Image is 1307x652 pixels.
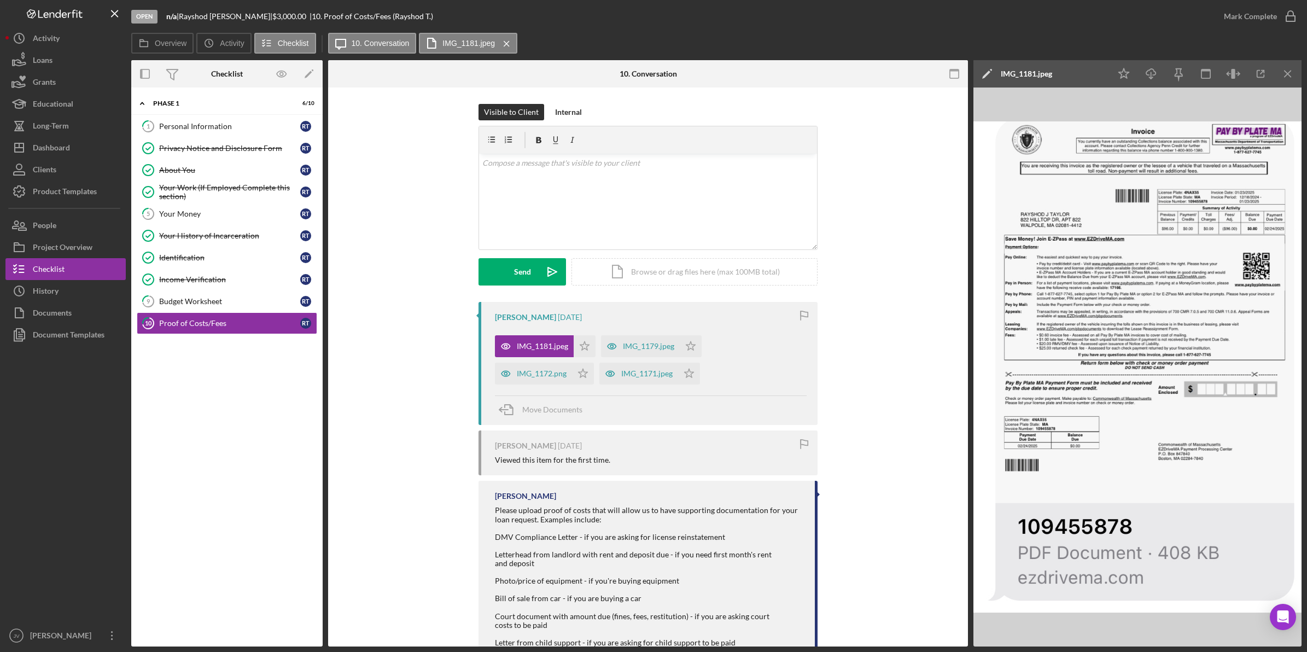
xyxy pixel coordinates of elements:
[33,115,69,139] div: Long-Term
[484,104,539,120] div: Visible to Client
[599,363,700,385] button: IMG_1171.jpeg
[495,492,556,500] div: [PERSON_NAME]
[131,10,157,24] div: Open
[33,71,56,96] div: Grants
[33,27,60,52] div: Activity
[1224,5,1277,27] div: Mark Complete
[159,319,300,328] div: Proof of Costs/Fees
[495,313,556,322] div: [PERSON_NAME]
[159,231,300,240] div: Your History of Incarceration
[33,324,104,348] div: Document Templates
[159,253,300,262] div: Identification
[300,252,311,263] div: R T
[1001,69,1052,78] div: IMG_1181.jpeg
[495,456,610,464] div: Viewed this item for the first time.
[5,93,126,115] button: Educational
[328,33,417,54] button: 10. Conversation
[517,342,568,351] div: IMG_1181.jpeg
[33,49,52,74] div: Loans
[479,258,566,286] button: Send
[621,369,673,378] div: IMG_1171.jpeg
[623,342,674,351] div: IMG_1179.jpeg
[159,183,300,201] div: Your Work (If Employed Complete this section)
[278,39,309,48] label: Checklist
[159,209,300,218] div: Your Money
[601,335,702,357] button: IMG_1179.jpeg
[419,33,517,54] button: IMG_1181.jpeg
[495,396,593,423] button: Move Documents
[147,298,150,305] tspan: 9
[300,230,311,241] div: R T
[620,69,677,78] div: 10. Conversation
[147,123,150,130] tspan: 1
[5,27,126,49] button: Activity
[33,302,72,327] div: Documents
[973,88,1302,647] img: Preview
[558,313,582,322] time: 2025-08-01 13:06
[137,290,317,312] a: 9Budget WorksheetRT
[300,121,311,132] div: R T
[33,236,92,261] div: Project Overview
[137,181,317,203] a: Your Work (If Employed Complete this section)RT
[5,625,126,647] button: JV[PERSON_NAME]
[159,297,300,306] div: Budget Worksheet
[159,275,300,284] div: Income Verification
[5,137,126,159] button: Dashboard
[137,269,317,290] a: Income VerificationRT
[153,100,287,107] div: Phase 1
[555,104,582,120] div: Internal
[137,312,317,334] a: 10Proof of Costs/FeesRT
[166,11,177,21] b: n/a
[159,166,300,174] div: About You
[479,104,544,120] button: Visible to Client
[5,214,126,236] button: People
[5,159,126,181] button: Clients
[495,363,594,385] button: IMG_1172.png
[145,319,152,327] tspan: 10
[196,33,251,54] button: Activity
[5,280,126,302] button: History
[5,302,126,324] a: Documents
[495,441,556,450] div: [PERSON_NAME]
[558,441,582,450] time: 2025-07-31 10:08
[300,318,311,329] div: R T
[300,187,311,197] div: R T
[5,236,126,258] a: Project Overview
[5,324,126,346] button: Document Templates
[295,100,314,107] div: 6 / 10
[137,159,317,181] a: About YouRT
[147,210,150,217] tspan: 5
[495,335,596,357] button: IMG_1181.jpeg
[159,122,300,131] div: Personal Information
[5,71,126,93] button: Grants
[33,280,59,305] div: History
[5,258,126,280] button: Checklist
[33,137,70,161] div: Dashboard
[300,274,311,285] div: R T
[550,104,587,120] button: Internal
[1213,5,1302,27] button: Mark Complete
[272,12,310,21] div: $3,000.00
[137,137,317,159] a: Privacy Notice and Disclosure FormRT
[352,39,410,48] label: 10. Conversation
[300,165,311,176] div: R T
[5,49,126,71] button: Loans
[27,625,98,649] div: [PERSON_NAME]
[5,181,126,202] button: Product Templates
[179,12,272,21] div: Rayshod [PERSON_NAME] |
[159,144,300,153] div: Privacy Notice and Disclosure Form
[137,203,317,225] a: 5Your MoneyRT
[33,214,56,239] div: People
[5,115,126,137] button: Long-Term
[166,12,179,21] div: |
